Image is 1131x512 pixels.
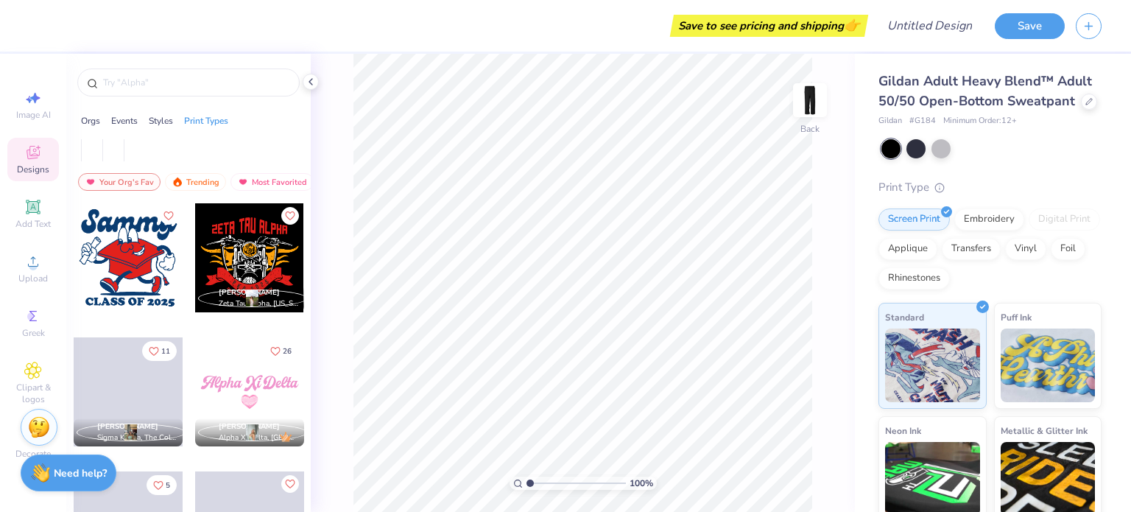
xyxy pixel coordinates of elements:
[795,85,825,115] img: Back
[15,448,51,460] span: Decorate
[630,477,653,490] span: 100 %
[1001,309,1032,325] span: Puff Ink
[237,177,249,187] img: most_fav.gif
[230,173,314,191] div: Most Favorited
[1001,423,1088,438] span: Metallic & Glitter Ink
[954,208,1024,231] div: Embroidery
[166,482,170,489] span: 5
[878,72,1092,110] span: Gildan Adult Heavy Blend™ Adult 50/50 Open-Bottom Sweatpant
[885,309,924,325] span: Standard
[995,13,1065,39] button: Save
[219,432,298,443] span: Alpha Xi Delta, [GEOGRAPHIC_DATA][US_STATE]
[283,348,292,355] span: 26
[844,16,860,34] span: 👉
[219,421,280,432] span: [PERSON_NAME]
[219,287,280,298] span: [PERSON_NAME]
[97,421,158,432] span: [PERSON_NAME]
[264,341,298,361] button: Like
[281,207,299,225] button: Like
[281,475,299,493] button: Like
[78,173,161,191] div: Your Org's Fav
[909,115,936,127] span: # G184
[878,208,950,231] div: Screen Print
[219,298,298,309] span: Zeta Tau Alpha, [US_STATE][GEOGRAPHIC_DATA]
[7,382,59,405] span: Clipart & logos
[943,115,1017,127] span: Minimum Order: 12 +
[942,238,1001,260] div: Transfers
[102,75,290,90] input: Try "Alpha"
[1001,329,1096,402] img: Puff Ink
[149,114,173,127] div: Styles
[1051,238,1085,260] div: Foil
[54,466,107,480] strong: Need help?
[878,238,937,260] div: Applique
[885,329,980,402] img: Standard
[878,115,902,127] span: Gildan
[800,122,820,136] div: Back
[674,15,864,37] div: Save to see pricing and shipping
[85,177,96,187] img: most_fav.gif
[16,109,51,121] span: Image AI
[878,267,950,290] div: Rhinestones
[1029,208,1100,231] div: Digital Print
[1005,238,1046,260] div: Vinyl
[184,114,228,127] div: Print Types
[97,432,177,443] span: Sigma Kappa, The College of [US_STATE]
[111,114,138,127] div: Events
[885,423,921,438] span: Neon Ink
[147,475,177,495] button: Like
[18,273,48,284] span: Upload
[142,341,177,361] button: Like
[22,327,45,339] span: Greek
[878,179,1102,196] div: Print Type
[17,164,49,175] span: Designs
[81,114,100,127] div: Orgs
[875,11,984,41] input: Untitled Design
[165,173,226,191] div: Trending
[160,207,177,225] button: Like
[172,177,183,187] img: trending.gif
[15,218,51,230] span: Add Text
[161,348,170,355] span: 11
